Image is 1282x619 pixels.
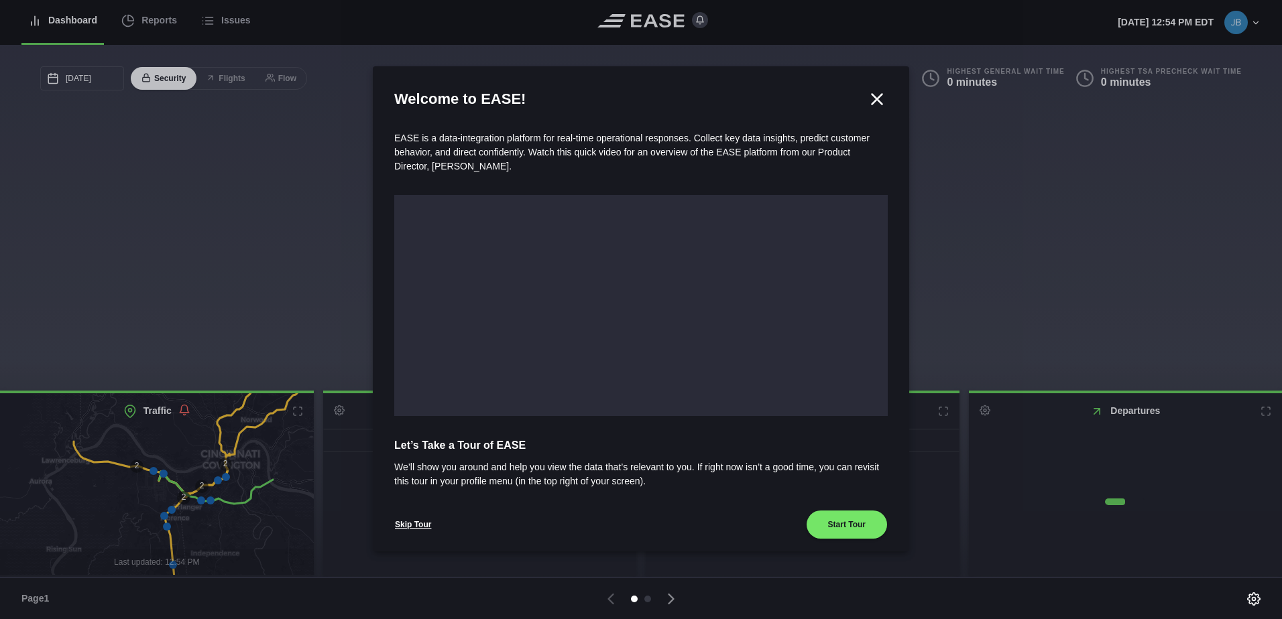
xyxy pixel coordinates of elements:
[394,460,888,488] span: We’ll show you around and help you view the data that’s relevant to you. If right now isn’t a goo...
[394,510,432,539] button: Skip Tour
[394,88,866,110] h2: Welcome to EASE!
[394,437,888,454] span: Let’s Take a Tour of EASE
[806,510,888,539] button: Start Tour
[394,133,870,171] span: EASE is a data-integration platform for real-time operational responses. Collect key data insight...
[394,195,888,416] iframe: onboarding
[21,592,55,606] span: Page 1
